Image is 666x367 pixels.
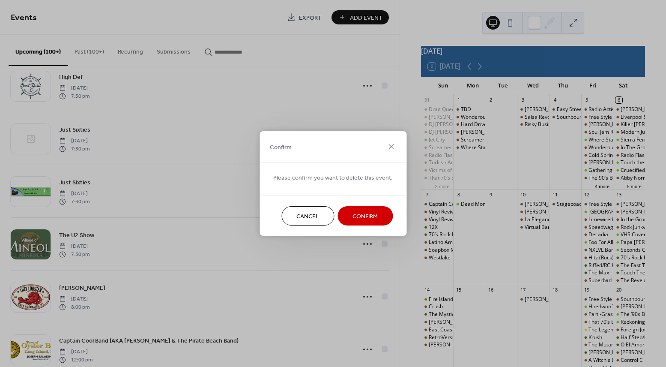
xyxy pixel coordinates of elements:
[273,174,393,183] span: Please confirm you want to delete this event.
[296,212,319,221] span: Cancel
[337,206,393,226] button: Confirm
[352,212,378,221] span: Confirm
[281,206,334,226] button: Cancel
[270,143,292,152] span: Confirm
